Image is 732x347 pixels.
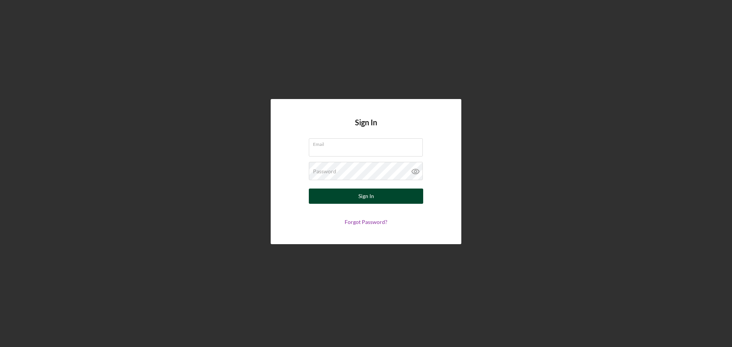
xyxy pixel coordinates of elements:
[313,139,423,147] label: Email
[313,168,336,174] label: Password
[358,189,374,204] div: Sign In
[355,118,377,138] h4: Sign In
[345,219,387,225] a: Forgot Password?
[309,189,423,204] button: Sign In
